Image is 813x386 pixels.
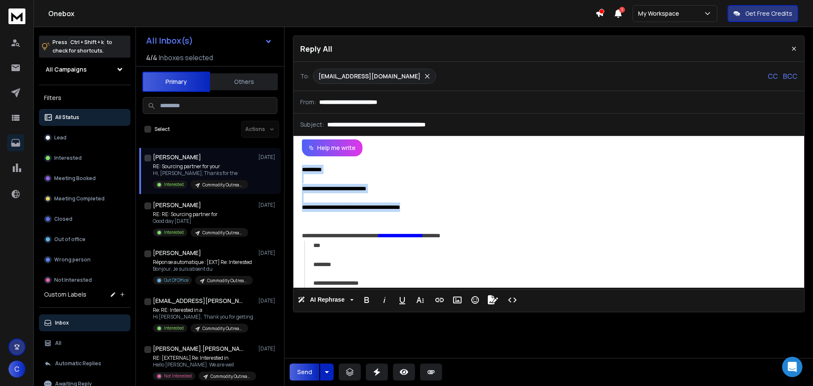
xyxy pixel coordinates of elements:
p: Not Interested [54,277,92,283]
p: RE: Sourcing partner for your [153,163,248,170]
button: All [39,335,130,352]
p: [DATE] [258,250,277,256]
h1: Onebox [48,8,595,19]
span: 1 [619,7,625,13]
button: All Status [39,109,130,126]
button: Not Interested [39,272,130,289]
p: Lead [54,134,66,141]
button: Get Free Credits [727,5,798,22]
button: AI Rephrase [296,292,355,308]
h1: [EMAIL_ADDRESS][PERSON_NAME][DOMAIN_NAME] [153,297,246,305]
p: Out of office [54,236,86,243]
p: Commodity Outreach - GlobalTranz Google/Other [207,278,248,284]
button: Others [210,72,278,91]
img: logo [8,8,25,24]
p: Wrong person [54,256,91,263]
button: Wrong person [39,251,130,268]
p: Interested [54,155,82,161]
p: Inbox [55,319,69,326]
p: [DATE] [258,154,277,161]
p: Out Of Office [164,277,188,283]
p: Hello [PERSON_NAME]. We are well [153,361,254,368]
button: All Campaigns [39,61,130,78]
p: Réponse automatique : [EXT] Re: Interested [153,259,253,266]
p: Get Free Credits [745,9,792,18]
button: Automatic Replies [39,355,130,372]
h1: [PERSON_NAME].[PERSON_NAME] [153,344,246,353]
h1: All Campaigns [46,65,87,74]
h1: [PERSON_NAME] [153,201,201,209]
button: Interested [39,150,130,167]
p: All [55,340,61,347]
p: RE: RE: Sourcing partner for [153,211,248,218]
span: AI Rephrase [308,296,346,303]
p: [DATE] [258,202,277,208]
h1: [PERSON_NAME] [153,249,201,257]
p: Commodity Outreach - GlobalTranz Google/Other [210,373,251,380]
p: Meeting Completed [54,195,105,202]
p: Meeting Booked [54,175,96,182]
h3: Filters [39,92,130,104]
p: All Status [55,114,79,121]
p: Bonjour, Je suis absent du [153,266,253,272]
button: Send [290,364,319,380]
span: Ctrl + Shift + k [69,37,105,47]
p: [DATE] [258,297,277,304]
p: RE: [EXTERNAL] Re: Interested in [153,355,254,361]
p: Press to check for shortcuts. [53,38,112,55]
button: C [8,361,25,378]
p: Interested [164,229,184,236]
p: Hi, [PERSON_NAME]; Thanks for the [153,170,248,177]
p: My Workspace [638,9,683,18]
button: Out of office [39,231,130,248]
h1: [PERSON_NAME] [153,153,201,161]
p: Interested [164,325,184,331]
p: Subject: [300,120,324,129]
p: Hi [PERSON_NAME], Thank you for getting [153,314,253,320]
p: Re: RE: Interested in a [153,307,253,314]
span: 4 / 4 [146,53,157,63]
p: Not Interested [164,373,192,379]
button: Lead [39,129,130,146]
p: Good day [DATE] [153,218,248,225]
p: [EMAIL_ADDRESS][DOMAIN_NAME] [318,72,420,81]
p: To: [300,72,310,81]
p: Automatic Replies [55,360,101,367]
h1: All Inbox(s) [146,36,193,45]
p: CC [768,71,778,81]
p: Commodity Outreach [202,182,243,188]
button: Meeting Completed [39,190,130,207]
button: Primary [142,72,210,92]
h3: Custom Labels [44,290,86,299]
button: Meeting Booked [39,170,130,187]
p: From: [300,98,316,106]
p: BCC [783,71,797,81]
button: Help me write [302,139,362,156]
button: Inbox [39,314,130,331]
p: Commodity Outreach - GlobalTranz Google/Other [202,325,243,332]
p: Closed [54,216,72,222]
p: Interested [164,181,184,188]
p: Reply All [300,43,332,55]
button: All Inbox(s) [139,32,279,49]
h3: Inboxes selected [159,53,213,63]
label: Select [155,126,170,133]
p: Commodity Outreach [202,230,243,236]
div: Open Intercom Messenger [782,357,802,377]
p: [DATE] [258,345,277,352]
button: Closed [39,211,130,228]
